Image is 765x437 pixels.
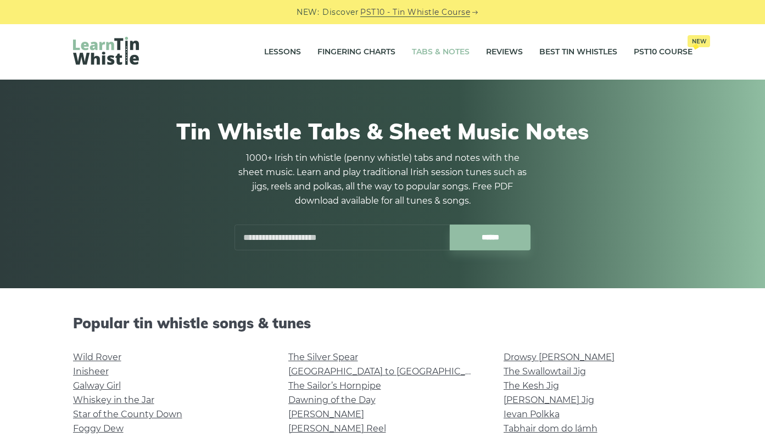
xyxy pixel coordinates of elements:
a: Star of the County Down [73,409,182,419]
h2: Popular tin whistle songs & tunes [73,315,693,332]
img: LearnTinWhistle.com [73,37,139,65]
a: Dawning of the Day [288,395,376,405]
a: Wild Rover [73,352,121,362]
a: Best Tin Whistles [539,38,617,66]
a: Drowsy [PERSON_NAME] [504,352,615,362]
a: Ievan Polkka [504,409,560,419]
a: The Kesh Jig [504,380,559,391]
a: [GEOGRAPHIC_DATA] to [GEOGRAPHIC_DATA] [288,366,491,377]
a: Lessons [264,38,301,66]
a: Fingering Charts [317,38,395,66]
a: [PERSON_NAME] Jig [504,395,594,405]
p: 1000+ Irish tin whistle (penny whistle) tabs and notes with the sheet music. Learn and play tradi... [234,151,531,208]
h1: Tin Whistle Tabs & Sheet Music Notes [73,118,693,144]
a: Tabhair dom do lámh [504,423,598,434]
a: [PERSON_NAME] Reel [288,423,386,434]
a: PST10 CourseNew [634,38,693,66]
a: Reviews [486,38,523,66]
a: The Sailor’s Hornpipe [288,380,381,391]
a: Tabs & Notes [412,38,470,66]
a: [PERSON_NAME] [288,409,364,419]
a: The Swallowtail Jig [504,366,586,377]
a: Foggy Dew [73,423,124,434]
span: New [688,35,710,47]
a: Galway Girl [73,380,121,391]
a: The Silver Spear [288,352,358,362]
a: Inisheer [73,366,109,377]
a: Whiskey in the Jar [73,395,154,405]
